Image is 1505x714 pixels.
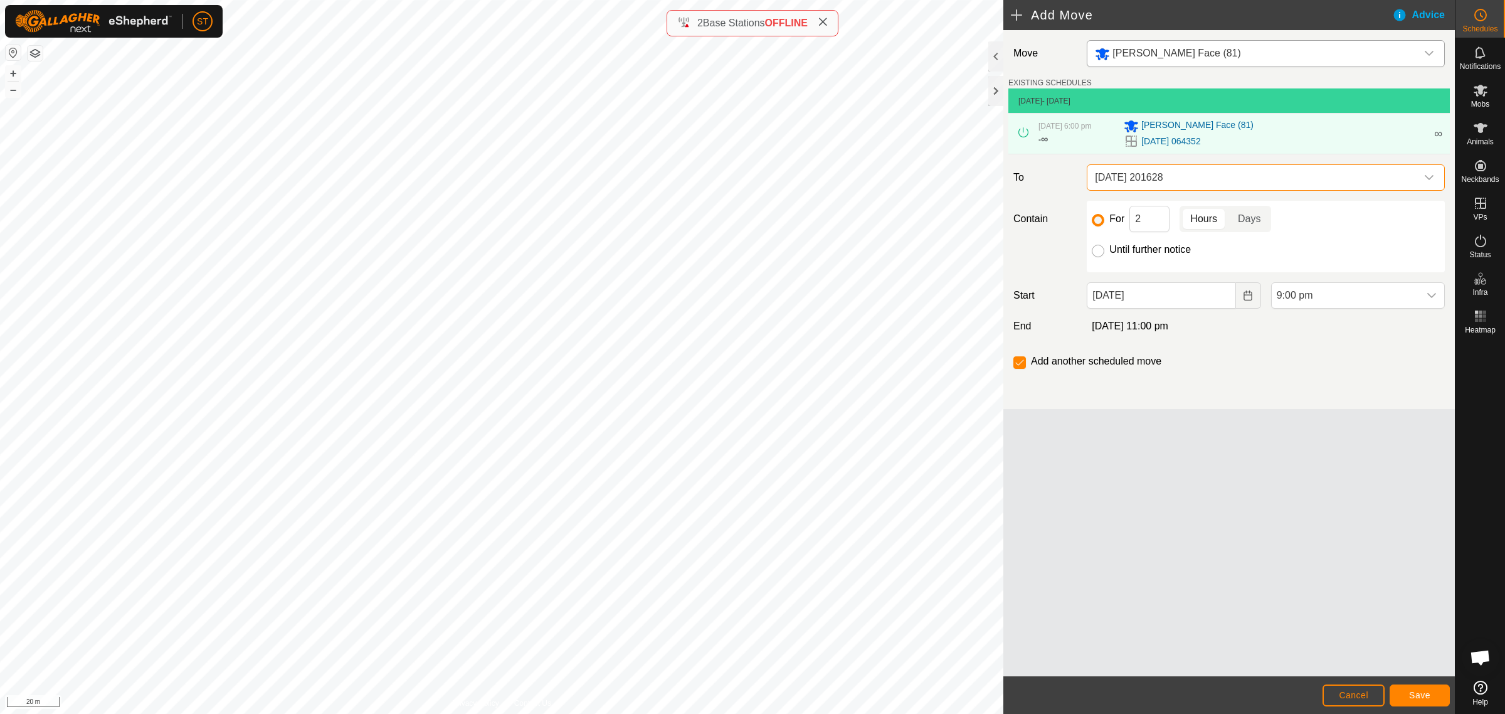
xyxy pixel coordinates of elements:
[1467,138,1494,146] span: Animals
[1323,685,1385,706] button: Cancel
[1272,283,1419,308] span: 9:00 pm
[1434,127,1442,140] span: ∞
[1392,8,1455,23] div: Advice
[6,82,21,97] button: –
[1008,211,1082,226] label: Contain
[28,46,43,61] button: Map Layers
[1462,25,1497,33] span: Schedules
[1238,211,1260,226] span: Days
[1462,639,1499,676] div: Open chat
[1042,97,1070,105] span: - [DATE]
[452,698,499,709] a: Privacy Policy
[1409,690,1430,700] span: Save
[1008,164,1082,191] label: To
[1339,690,1368,700] span: Cancel
[1417,41,1442,67] div: dropdown trigger
[703,18,765,28] span: Base Stations
[697,18,703,28] span: 2
[1011,8,1392,23] h2: Add Move
[1031,356,1161,366] label: Add another scheduled move
[1417,165,1442,190] div: dropdown trigger
[1472,698,1488,706] span: Help
[1008,319,1082,334] label: End
[1038,132,1048,147] div: -
[1109,245,1191,255] label: Until further notice
[1112,48,1241,58] span: [PERSON_NAME] Face (81)
[1419,283,1444,308] div: dropdown trigger
[1008,288,1082,303] label: Start
[1008,40,1082,67] label: Move
[1236,282,1261,309] button: Choose Date
[1008,77,1092,88] label: EXISTING SCHEDULES
[1473,213,1487,221] span: VPs
[1018,97,1042,105] span: [DATE]
[765,18,808,28] span: OFFLINE
[1090,41,1417,67] span: Ashway Face
[1465,326,1496,334] span: Heatmap
[1471,100,1489,108] span: Mobs
[15,10,172,33] img: Gallagher Logo
[1190,211,1217,226] span: Hours
[197,15,208,28] span: ST
[6,45,21,60] button: Reset Map
[6,66,21,81] button: +
[1472,289,1487,296] span: Infra
[1455,676,1505,711] a: Help
[1141,119,1254,134] span: [PERSON_NAME] Face (81)
[1109,214,1124,224] label: For
[1041,134,1048,144] span: ∞
[514,698,551,709] a: Contact Us
[1092,321,1168,331] span: [DATE] 11:00 pm
[1141,135,1201,148] a: [DATE] 064352
[1038,122,1091,131] span: [DATE] 6:00 pm
[1090,165,1417,190] span: 2025-09-09 201628
[1460,63,1501,70] span: Notifications
[1461,176,1499,183] span: Neckbands
[1390,685,1450,706] button: Save
[1469,251,1491,258] span: Status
